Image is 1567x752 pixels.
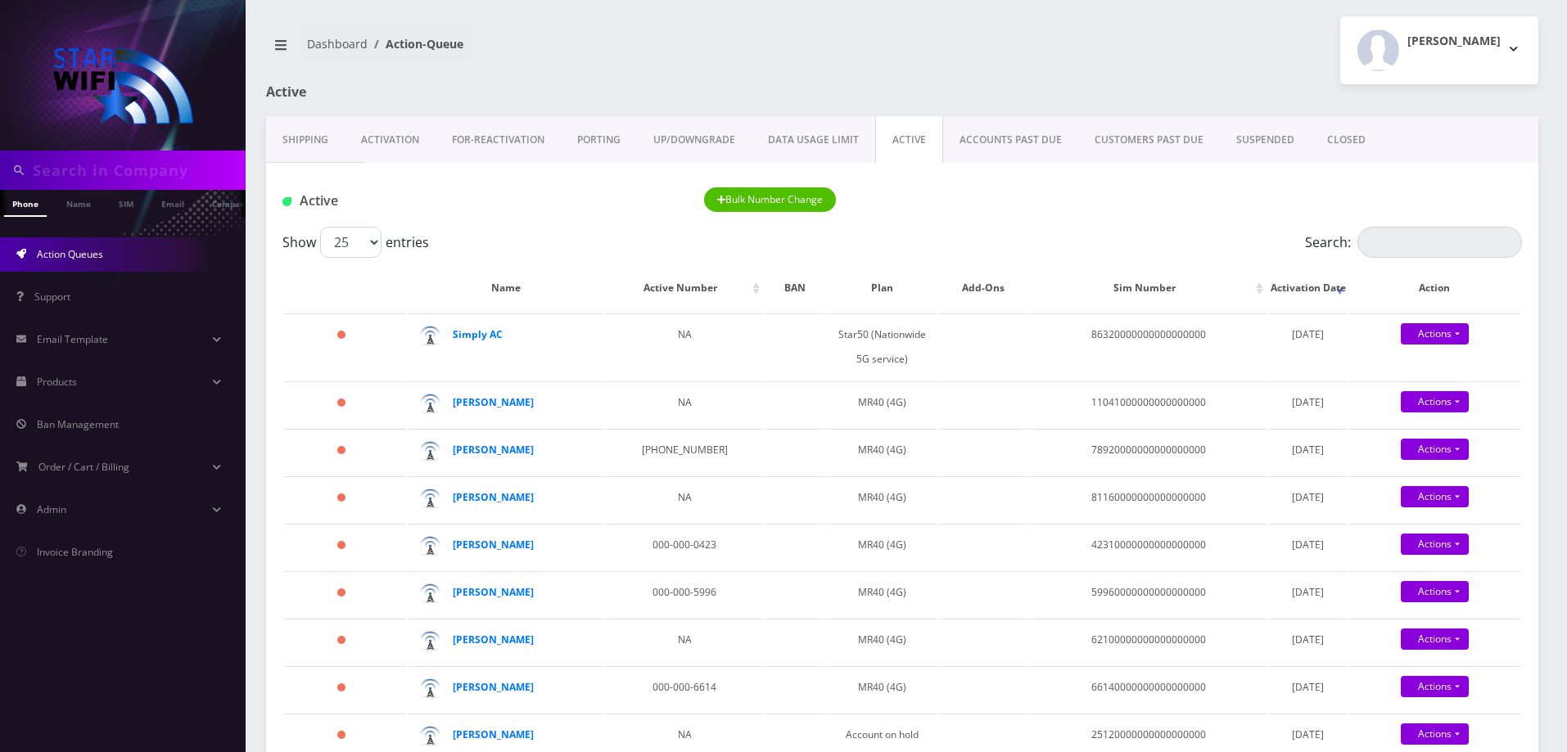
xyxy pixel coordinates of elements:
span: Support [34,290,70,304]
a: Actions [1401,323,1469,344]
a: Company [204,190,259,215]
span: [DATE] [1292,680,1324,694]
a: Phone [4,190,47,217]
a: ACCOUNTS PAST DUE [943,116,1078,164]
button: [PERSON_NAME] [1340,16,1538,84]
td: MR40 (4G) [826,429,937,475]
a: [PERSON_NAME] [453,727,534,741]
a: Shipping [266,116,345,164]
td: 66140000000000000000 [1029,666,1267,712]
span: Ban Management [37,417,119,431]
span: Invoice Branding [37,545,113,559]
img: Active [282,197,291,206]
a: Email [153,190,192,215]
span: [DATE] [1292,395,1324,409]
select: Showentries [320,227,382,258]
th: Add-Ons [939,264,1027,312]
th: Activation Date: activate to sort column ascending [1269,264,1348,312]
td: NA [605,476,763,522]
a: Actions [1401,676,1469,697]
a: CLOSED [1311,116,1382,164]
th: BAN [765,264,825,312]
span: Order / Cart / Billing [38,460,129,474]
label: Show entries [282,227,429,258]
td: 62100000000000000000 [1029,619,1267,664]
a: [PERSON_NAME] [453,443,534,457]
td: NA [605,381,763,427]
h1: Active [282,193,680,209]
td: 11041000000000000000 [1029,381,1267,427]
span: [DATE] [1292,443,1324,457]
h1: Active [266,84,674,100]
a: UP/DOWNGRADE [637,116,752,164]
a: SUSPENDED [1220,116,1311,164]
a: [PERSON_NAME] [453,490,534,504]
a: CUSTOMERS PAST DUE [1078,116,1220,164]
td: 42310000000000000000 [1029,524,1267,570]
a: Simply AC [453,327,503,341]
span: [DATE] [1292,585,1324,599]
th: Active Number: activate to sort column ascending [605,264,763,312]
nav: breadcrumb [266,27,890,74]
td: 86320000000000000000 [1029,313,1267,380]
td: MR40 (4G) [826,619,937,664]
span: [DATE] [1292,490,1324,504]
td: MR40 (4G) [826,666,937,712]
td: MR40 (4G) [826,381,937,427]
span: [DATE] [1292,327,1324,341]
a: Actions [1401,486,1469,507]
td: [PHONE_NUMBER] [605,429,763,475]
a: PORTING [561,116,637,164]
td: MR40 (4G) [826,476,937,522]
a: SIM [111,190,142,215]
input: Search in Company [33,155,242,186]
a: [PERSON_NAME] [453,538,534,552]
label: Search: [1305,227,1522,258]
a: [PERSON_NAME] [453,395,534,409]
td: 81160000000000000000 [1029,476,1267,522]
a: Actions [1401,723,1469,745]
td: MR40 (4G) [826,571,937,617]
td: Star50 (Nationwide 5G service) [826,313,937,380]
a: Activation [345,116,436,164]
td: 78920000000000000000 [1029,429,1267,475]
span: [DATE] [1292,538,1324,552]
td: 59960000000000000000 [1029,571,1267,617]
td: 000-000-0423 [605,524,763,570]
a: [PERSON_NAME] [453,633,534,646]
strong: [PERSON_NAME] [453,680,534,694]
th: Name [408,264,603,312]
td: NA [605,619,763,664]
span: Admin [37,502,66,516]
span: Action Queues [37,247,103,261]
th: Action [1349,264,1520,312]
a: [PERSON_NAME] [453,585,534,599]
td: MR40 (4G) [826,524,937,570]
th: Sim Number: activate to sort column ascending [1029,264,1267,312]
a: Actions [1401,439,1469,460]
a: ACTIVE [875,116,943,164]
span: Email Template [37,332,108,346]
a: FOR-REActivation [436,116,561,164]
th: Plan [826,264,937,312]
input: Search: [1357,227,1522,258]
span: [DATE] [1292,727,1324,741]
span: [DATE] [1292,633,1324,646]
td: 000-000-6614 [605,666,763,712]
span: Products [37,375,77,389]
a: Actions [1401,534,1469,555]
a: Actions [1401,628,1469,650]
button: Bulk Number Change [704,187,837,212]
a: Actions [1401,581,1469,602]
td: 000-000-5996 [605,571,763,617]
td: NA [605,313,763,380]
a: Actions [1401,391,1469,412]
li: Action-Queue [368,35,463,52]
